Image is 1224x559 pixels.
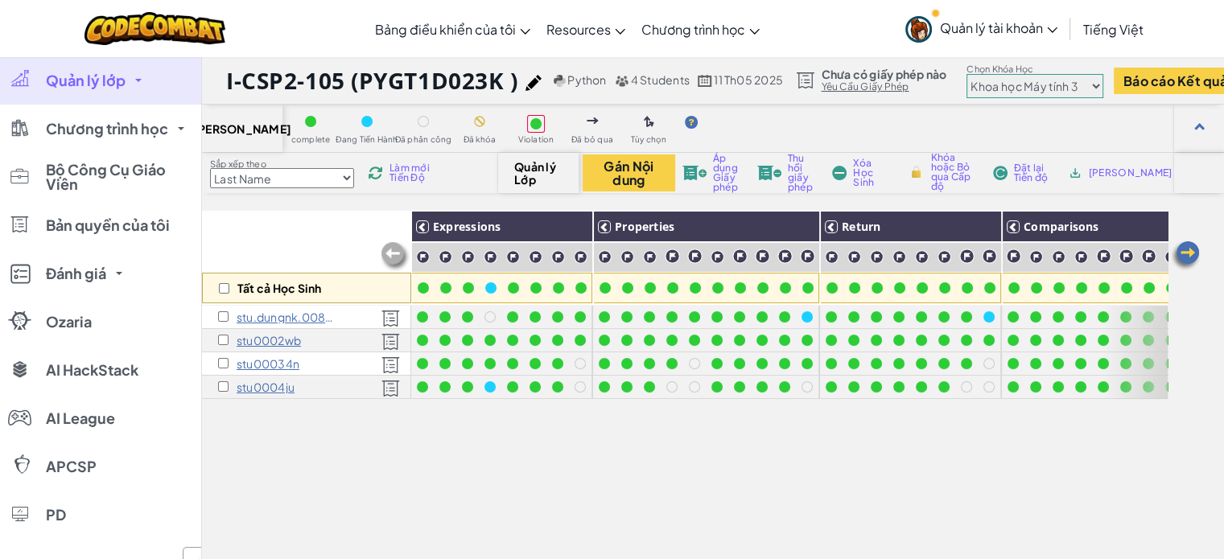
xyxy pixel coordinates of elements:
img: IconChallengeLevel.svg [938,250,951,264]
span: [PERSON_NAME] [193,122,291,135]
img: IconChallengeLevel.svg [439,250,452,264]
a: Chương trình học [633,7,768,51]
img: IconChallengeLevel.svg [870,250,884,264]
img: IconChallengeLevel.svg [484,250,497,264]
img: Arrow_Left.png [1169,240,1201,272]
img: IconReset.svg [993,166,1008,180]
span: Áp dụng Giấy phép [713,154,744,192]
span: Đã khóa [464,135,497,144]
img: Licensed [381,333,400,351]
img: Licensed [381,380,400,397]
a: Resources [538,7,633,51]
img: IconChallengeLevel.svg [1164,250,1178,264]
img: IconArchive.svg [1068,166,1082,180]
img: IconLicenseRevoke.svg [757,166,781,180]
span: Quản lý lớp [46,73,126,88]
span: Violation [517,135,554,144]
img: IconChallengeLevel.svg [847,250,861,264]
img: IconChallengeLevel.svg [643,250,657,264]
a: Tiếng Việt [1075,7,1152,51]
img: IconChallengeLevel.svg [574,250,587,264]
p: Tất cả Học Sinh [237,282,321,294]
img: IconOptionalLevel.svg [644,116,654,129]
span: Properties [615,219,674,234]
label: Sắp xếp theo [210,158,354,171]
img: avatar [905,16,932,43]
img: Licensed [381,310,400,327]
p: stu0002wb [237,334,301,347]
p: stu0004ju [237,380,295,393]
span: Đánh giá [46,266,106,281]
span: Bộ Công Cụ Giáo Viên [46,162,191,191]
span: Ozaria [46,314,92,329]
img: IconChallengeLevel.svg [461,250,475,264]
span: 4 Students [631,72,690,87]
img: IconChallengeLevel.svg [1006,249,1021,264]
img: IconChallengeLevel.svg [1141,249,1156,264]
span: Đã phân công [395,135,452,144]
img: IconSkippedLevel.svg [587,117,599,124]
span: Bảng điều khiển của tôi [375,21,516,38]
img: IconChallengeLevel.svg [777,249,793,264]
img: IconChallengeLevel.svg [665,249,680,264]
img: IconChallengeLevel.svg [755,249,770,264]
img: IconChallengeLevel.svg [800,249,815,264]
a: Yêu Cầu Giấy Phép [821,80,946,93]
span: AI League [46,411,115,425]
img: IconRemoveStudents.svg [832,166,847,180]
span: AI HackStack [46,363,138,377]
span: Expressions [433,219,501,234]
span: Chưa có giấy phép nào [821,68,946,80]
p: stu.dungnk.00804 [237,310,337,323]
img: IconChallengeLevel.svg [982,249,997,264]
img: IconLock.svg [908,165,925,179]
span: Thu hồi giấy phép [788,154,818,192]
span: Resources [546,21,611,38]
label: Chọn Khóa Học [966,63,1103,76]
img: IconChallengeLevel.svg [1119,249,1134,264]
span: Đang Tiến Hành [336,135,398,144]
span: [PERSON_NAME] [1089,168,1172,178]
img: python.png [554,75,566,87]
img: IconChallengeLevel.svg [892,250,906,264]
span: Quản lý Lớp [514,160,562,186]
a: Bảng điều khiển của tôi [367,7,538,51]
img: IconChallengeLevel.svg [551,250,565,264]
a: Quản lý tài khoản [897,3,1065,54]
img: Licensed [381,356,400,374]
img: calendar.svg [698,75,712,87]
img: IconChallengeLevel.svg [959,249,975,264]
img: IconReload.svg [368,166,383,180]
span: Tiếng Việt [1083,21,1144,38]
span: Python [567,72,606,87]
span: Chương trình học [46,121,168,136]
span: Đặt lại Tiến độ [1014,163,1053,183]
span: Khóa hoặc Bỏ qua Cấp độ [931,153,979,191]
span: Xóa Học Sinh [853,158,892,187]
img: IconChallengeLevel.svg [416,250,430,264]
img: IconChallengeLevel.svg [1074,250,1088,264]
span: Return [842,219,880,234]
span: Comparisons [1024,219,1099,234]
span: complete [291,135,331,144]
h1: I-CSP2-105 (PYGT1D023K ) [226,65,517,96]
span: Chương trình học [641,21,745,38]
img: CodeCombat logo [84,12,225,45]
img: IconChallengeLevel.svg [506,250,520,264]
img: IconChallengeLevel.svg [915,250,929,264]
img: iconPencil.svg [525,75,542,91]
img: IconLicenseApply.svg [682,166,707,180]
span: Làm mới Tiến Độ [389,163,439,183]
img: IconChallengeLevel.svg [620,250,634,264]
img: IconChallengeLevel.svg [1096,249,1111,264]
img: IconChallengeLevel.svg [687,249,703,264]
span: 11 Th05 2025 [714,72,783,87]
img: IconChallengeLevel.svg [1052,250,1065,264]
span: Tùy chọn [631,135,667,144]
img: IconChallengeLevel.svg [529,250,542,264]
p: stu00034n [237,357,299,370]
img: MultipleUsers.png [615,75,629,87]
img: IconChallengeLevel.svg [825,250,839,264]
span: Đã bỏ qua [571,135,613,144]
